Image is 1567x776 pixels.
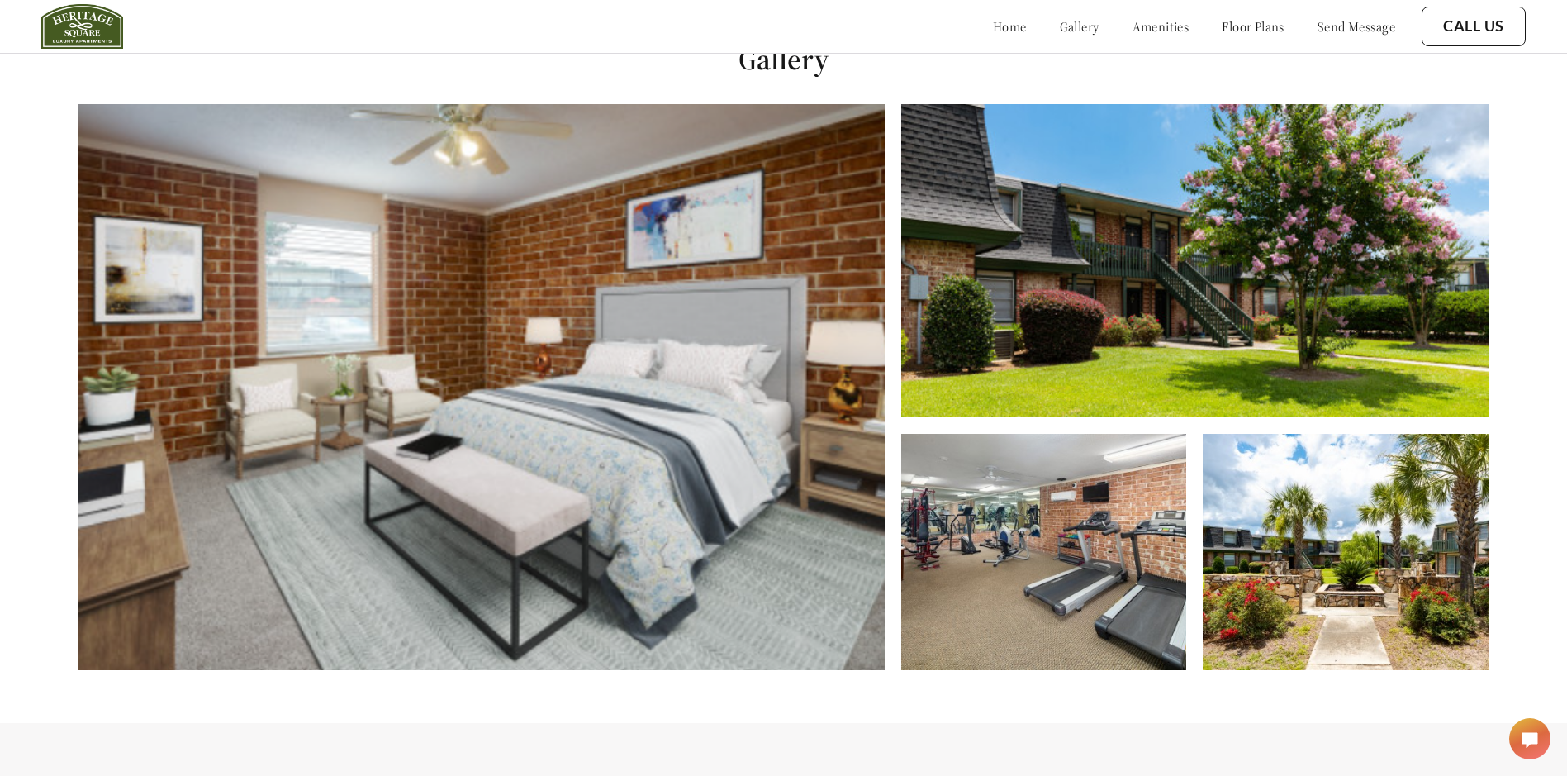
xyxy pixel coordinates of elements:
img: Alt text [78,104,885,670]
a: Call Us [1443,17,1504,36]
a: gallery [1060,18,1099,35]
a: floor plans [1222,18,1284,35]
img: heritage_square_logo.jpg [41,4,123,49]
button: Call Us [1422,7,1526,46]
img: Alt text [1203,434,1489,670]
a: send message [1318,18,1395,35]
a: home [993,18,1027,35]
img: Alt text [901,434,1187,670]
img: Alt text [901,104,1489,417]
a: amenities [1133,18,1189,35]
